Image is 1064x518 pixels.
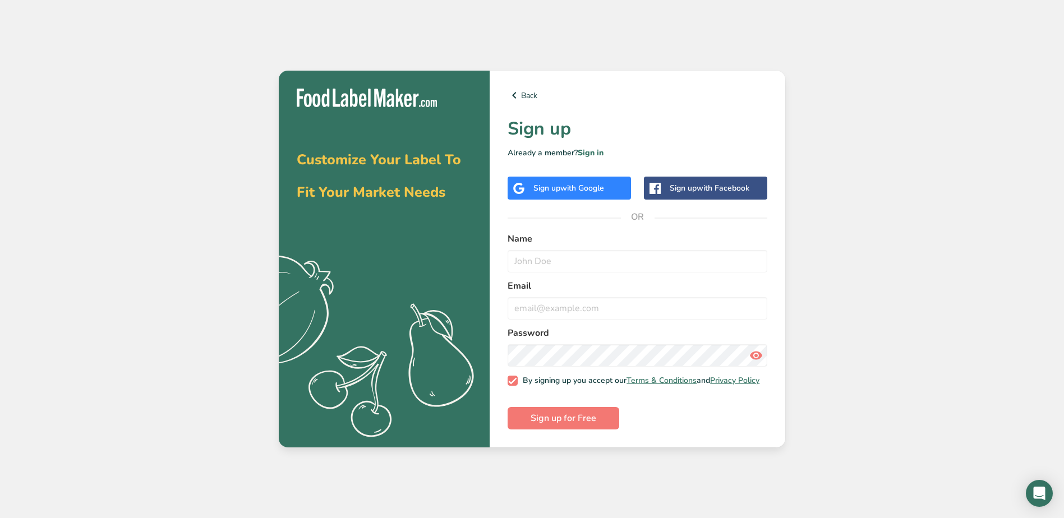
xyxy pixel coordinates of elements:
span: with Facebook [697,183,749,193]
a: Terms & Conditions [627,375,697,386]
span: Customize Your Label To Fit Your Market Needs [297,150,461,202]
span: Sign up for Free [531,411,596,425]
a: Sign in [578,147,604,158]
div: Sign up [533,182,604,194]
label: Email [508,279,767,293]
span: By signing up you accept our and [518,376,760,386]
a: Back [508,89,767,102]
div: Sign up [670,182,749,194]
label: Password [508,326,767,340]
label: Name [508,232,767,246]
span: with Google [560,183,604,193]
button: Sign up for Free [508,407,619,429]
input: email@example.com [508,297,767,320]
img: Food Label Maker [297,89,437,107]
h1: Sign up [508,115,767,142]
p: Already a member? [508,147,767,159]
a: Privacy Policy [710,375,759,386]
div: Open Intercom Messenger [1026,480,1053,507]
span: OR [621,200,655,234]
input: John Doe [508,250,767,272]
